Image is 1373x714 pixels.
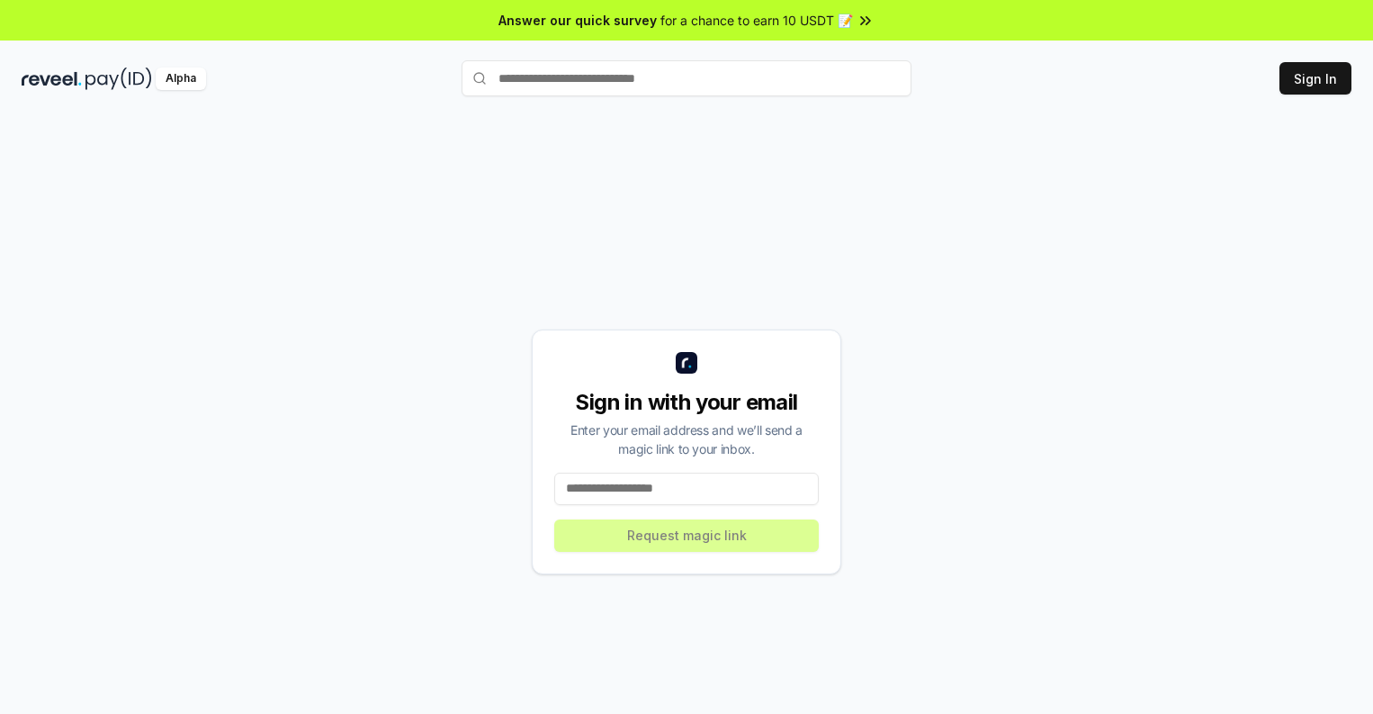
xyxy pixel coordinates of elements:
[22,68,82,90] img: reveel_dark
[1279,62,1351,95] button: Sign In
[85,68,152,90] img: pay_id
[676,352,697,374] img: logo_small
[156,68,206,90] div: Alpha
[498,11,657,30] span: Answer our quick survey
[554,388,819,417] div: Sign in with your email
[660,11,853,30] span: for a chance to earn 10 USDT 📝
[554,420,819,458] div: Enter your email address and we’ll send a magic link to your inbox.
